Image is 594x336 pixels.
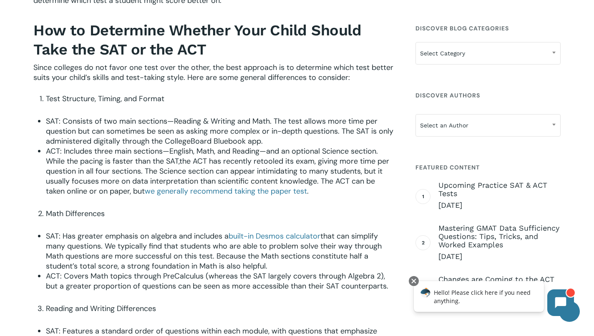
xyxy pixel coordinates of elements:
span: [DATE] [438,200,561,210]
span: , giving more time per question in all four sections. The Science section can appear intimidating... [46,156,389,196]
span: Test Structure, Timing, and Format [46,94,164,104]
a: Upcoming Practice SAT & ACT Tests [DATE] [438,181,561,210]
span: Select an Author [416,117,560,134]
span: Upcoming Practice SAT & ACT Tests [438,181,561,198]
span: SAT: Has greater emphasis on algebra and includes a [46,231,229,241]
h4: Discover Blog Categories [415,21,561,36]
span: ACT: Includes three main sections—English, Math, and Reading—and an optional Science section. Whi... [46,146,378,166]
span: that can simplify many questions. We typically find that students who are able to problem solve t... [46,231,382,271]
b: How to Determine Whether Your Child Should Take the SAT or the ACT [33,22,361,58]
span: Select Category [415,42,561,65]
a: Mastering GMAT Data Sufficiency Questions: Tips, Tricks, and Worked Examples [DATE] [438,224,561,261]
a: the ACT has recently retooled its exam [179,156,315,166]
span: Mastering GMAT Data Sufficiency Questions: Tips, Tricks, and Worked Examples [438,224,561,249]
span: Since colleges do not favor one test over the other, the best approach is to determine which test... [33,62,393,82]
iframe: Chatbot [405,274,582,324]
h4: Discover Authors [415,88,561,103]
a: we generally recommend taking the paper test [145,186,307,196]
h4: Featured Content [415,160,561,175]
span: . [307,186,309,196]
span: Select Category [416,45,560,62]
span: [DATE] [438,251,561,261]
span: SAT: Consists of two main sections—Reading & Writing and Math. The test allows more time per ques... [46,116,393,146]
span: Reading and Writing Differences [46,304,156,314]
span: Math Differences [46,209,105,219]
span: ACT: Covers Math topics through PreCalculus (whereas the SAT largely covers through Algebra 2), b... [46,271,388,291]
a: built-in Desmos calculator [229,231,320,241]
span: Select an Author [415,114,561,137]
